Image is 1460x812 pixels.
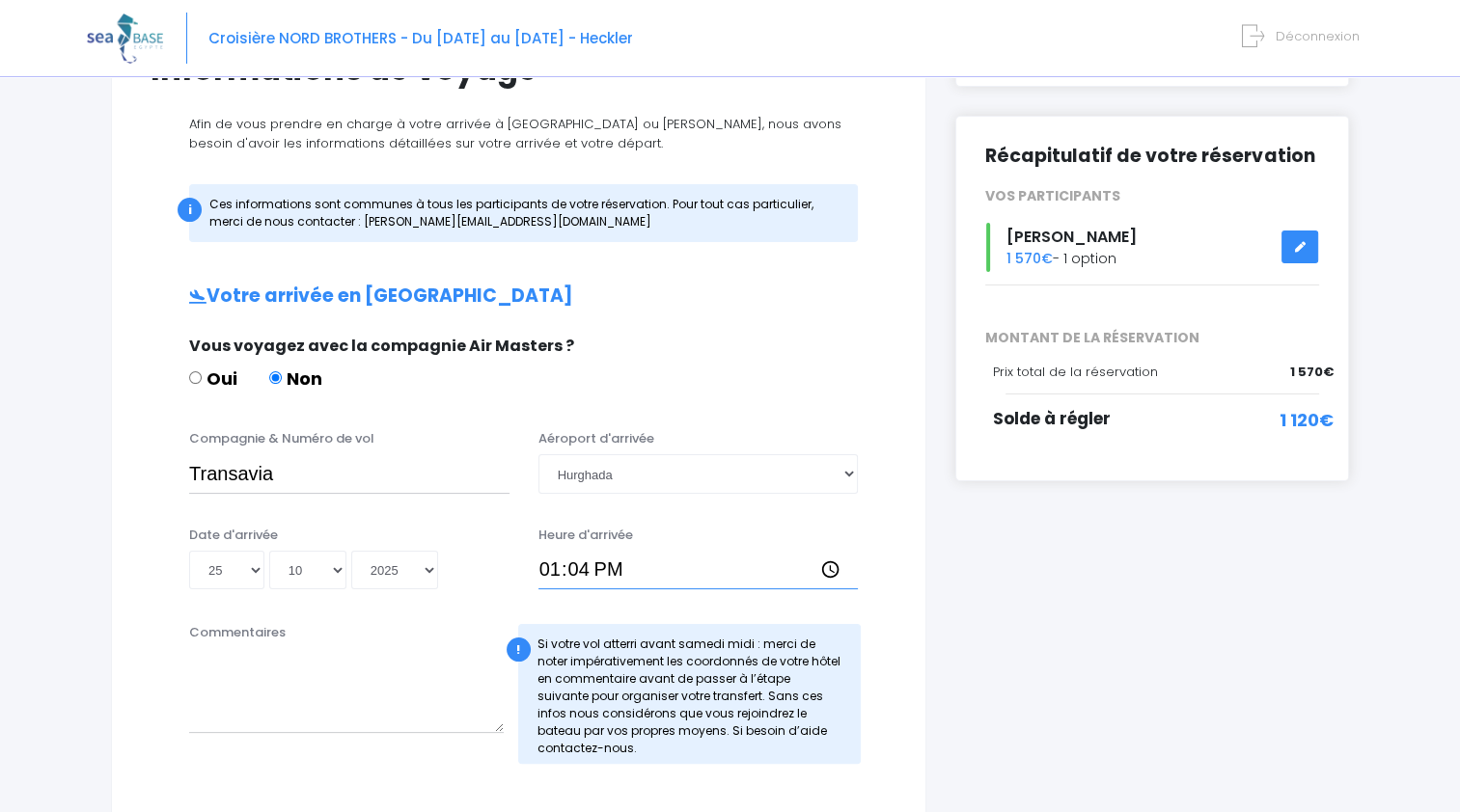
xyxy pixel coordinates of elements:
[985,146,1319,168] h2: Récapitulatif de votre réservation
[189,335,574,357] span: Vous voyagez avec la compagnie Air Masters ?
[1006,249,1053,268] span: 1 570€
[971,328,1334,348] span: MONTANT DE LA RÉSERVATION
[151,285,887,308] h2: Votre arrivée en [GEOGRAPHIC_DATA]
[269,365,322,392] label: Non
[971,223,1334,272] div: - 1 option
[538,429,654,448] label: Aéroport d'arrivée
[1006,226,1137,248] span: [PERSON_NAME]
[1280,407,1334,433] span: 1 120€
[189,429,374,448] label: Compagnie & Numéro de vol
[189,526,278,545] label: Date d'arrivée
[189,365,237,392] label: Oui
[993,407,1111,430] span: Solde à régler
[971,186,1334,206] div: VOS PARTICIPANTS
[189,184,858,242] div: Ces informations sont communes à tous les participants de votre réservation. Pour tout cas partic...
[269,371,282,384] input: Non
[538,526,633,545] label: Heure d'arrivée
[1276,27,1360,45] span: Déconnexion
[208,28,633,48] span: Croisière NORD BROTHERS - Du [DATE] au [DATE] - Heckler
[189,371,202,384] input: Oui
[189,623,286,642] label: Commentaires
[507,637,531,662] div: !
[151,50,887,88] h1: Informations de voyage
[1290,363,1334,382] span: 1 570€
[151,115,887,152] p: Afin de vous prendre en charge à votre arrivée à [GEOGRAPHIC_DATA] ou [PERSON_NAME], nous avons b...
[518,624,862,764] div: Si votre vol atterri avant samedi midi : merci de noter impérativement les coordonnés de votre hô...
[178,198,202,222] div: i
[993,363,1158,381] span: Prix total de la réservation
